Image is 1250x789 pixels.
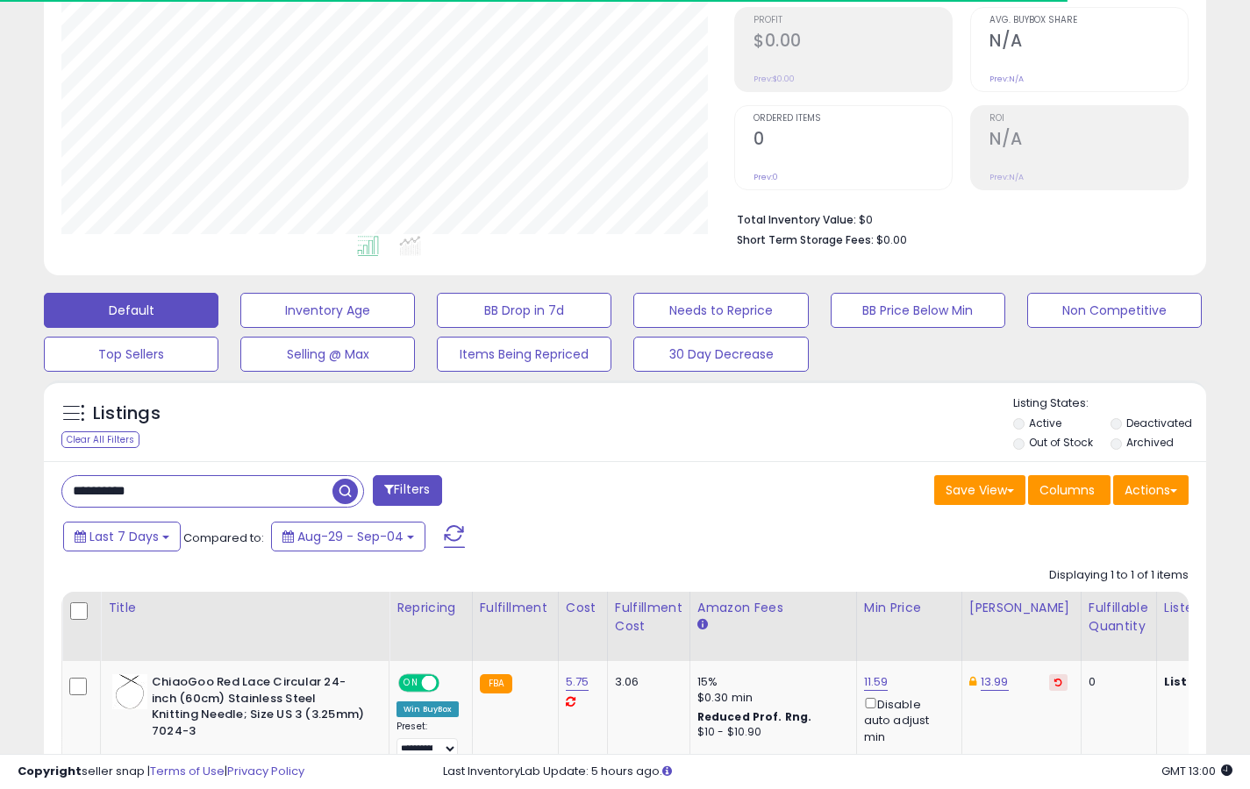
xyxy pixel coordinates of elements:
[697,725,843,740] div: $10 - $10.90
[737,208,1175,229] li: $0
[615,599,682,636] div: Fulfillment Cost
[1028,475,1111,505] button: Columns
[934,475,1025,505] button: Save View
[989,31,1188,54] h2: N/A
[754,114,952,124] span: Ordered Items
[754,74,795,84] small: Prev: $0.00
[989,172,1024,182] small: Prev: N/A
[108,599,382,617] div: Title
[1027,293,1202,328] button: Non Competitive
[633,337,808,372] button: 30 Day Decrease
[44,337,218,372] button: Top Sellers
[989,16,1188,25] span: Avg. Buybox Share
[615,674,676,690] div: 3.06
[437,337,611,372] button: Items Being Repriced
[396,721,459,760] div: Preset:
[18,764,304,780] div: seller snap | |
[1039,481,1095,499] span: Columns
[697,690,843,706] div: $0.30 min
[989,114,1188,124] span: ROI
[18,763,82,779] strong: Copyright
[1089,674,1143,690] div: 0
[754,16,952,25] span: Profit
[373,475,441,506] button: Filters
[864,673,889,691] a: 11.59
[566,599,600,617] div: Cost
[969,599,1074,617] div: [PERSON_NAME]
[297,528,404,545] span: Aug-29 - Sep-04
[112,674,147,709] img: 41J80U2M5+L._SL40_.jpg
[876,231,907,248] span: $0.00
[480,674,512,693] small: FBA
[737,232,874,247] b: Short Term Storage Fees:
[400,676,422,691] span: ON
[437,293,611,328] button: BB Drop in 7d
[989,74,1024,84] small: Prev: N/A
[443,764,1232,780] div: Last InventoryLab Update: 5 hours ago.
[63,522,181,551] button: Last 7 Days
[240,337,415,372] button: Selling @ Max
[1029,435,1093,450] label: Out of Stock
[633,293,808,328] button: Needs to Reprice
[44,293,218,328] button: Default
[697,599,849,617] div: Amazon Fees
[1161,763,1232,779] span: 2025-09-12 13:00 GMT
[93,402,161,426] h5: Listings
[480,599,551,617] div: Fulfillment
[240,293,415,328] button: Inventory Age
[271,522,425,551] button: Aug-29 - Sep-04
[1113,475,1189,505] button: Actions
[1029,416,1061,430] label: Active
[396,599,465,617] div: Repricing
[754,31,952,54] h2: $0.00
[737,212,856,227] b: Total Inventory Value:
[61,431,139,448] div: Clear All Filters
[227,763,304,779] a: Privacy Policy
[1089,599,1149,636] div: Fulfillable Quantity
[1126,416,1192,430] label: Deactivated
[89,528,159,545] span: Last 7 Days
[1049,567,1189,584] div: Displaying 1 to 1 of 1 items
[864,599,954,617] div: Min Price
[754,172,778,182] small: Prev: 0
[864,694,948,745] div: Disable auto adjust min
[697,617,708,633] small: Amazon Fees.
[981,673,1009,691] a: 13.99
[697,709,812,724] b: Reduced Prof. Rng.
[183,530,264,546] span: Compared to:
[754,129,952,153] h2: 0
[1164,673,1244,690] b: Listed Price:
[831,293,1005,328] button: BB Price Below Min
[437,676,465,691] span: OFF
[989,129,1188,153] h2: N/A
[566,673,589,691] a: 5.75
[1126,435,1174,450] label: Archived
[396,701,459,717] div: Win BuyBox
[150,763,225,779] a: Terms of Use
[1013,395,1206,412] p: Listing States:
[152,674,365,743] b: ChiaoGoo Red Lace Circular 24-inch (60cm) Stainless Steel Knitting Needle; Size US 3 (3.25mm) 7024-3
[697,674,843,690] div: 15%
